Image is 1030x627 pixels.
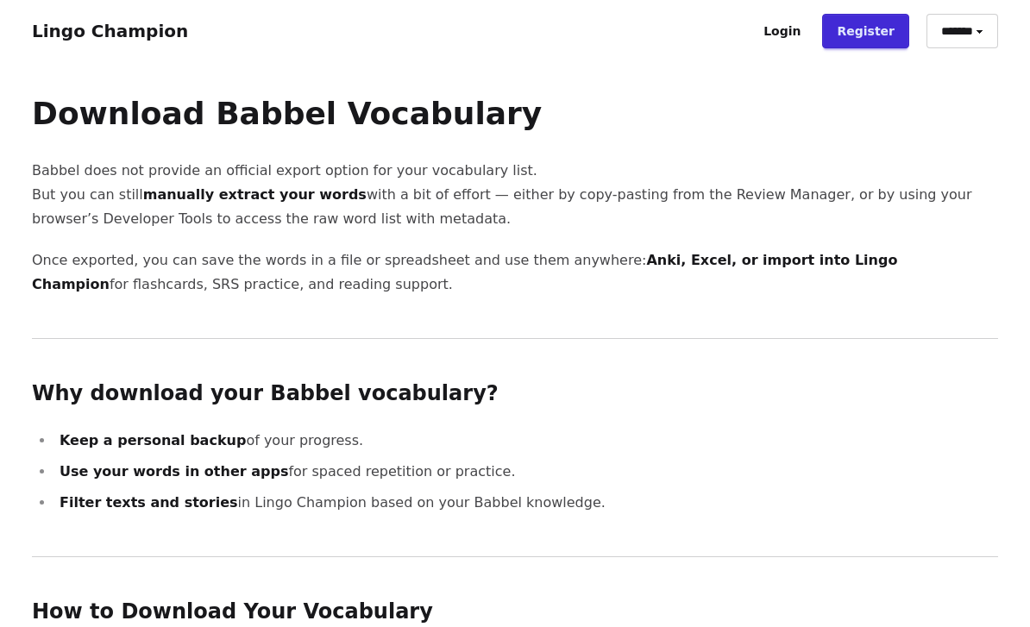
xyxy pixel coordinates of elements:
[32,252,897,292] strong: Anki, Excel, or import into Lingo Champion
[60,432,246,448] strong: Keep a personal backup
[54,460,998,484] li: for spaced repetition or practice.
[32,97,998,131] h1: Download Babbel Vocabulary
[54,429,998,453] li: of your progress.
[60,463,288,480] strong: Use your words in other apps
[32,21,188,41] a: Lingo Champion
[54,491,998,515] li: in Lingo Champion based on your Babbel knowledge.
[60,494,238,511] strong: Filter texts and stories
[32,159,998,231] p: Babbel does not provide an official export option for your vocabulary list. But you can still wit...
[749,14,815,48] a: Login
[32,599,998,626] h2: How to Download Your Vocabulary
[143,186,367,203] strong: manually extract your words
[32,380,998,408] h2: Why download your Babbel vocabulary?
[32,248,998,297] p: Once exported, you can save the words in a file or spreadsheet and use them anywhere: for flashca...
[822,14,909,48] a: Register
